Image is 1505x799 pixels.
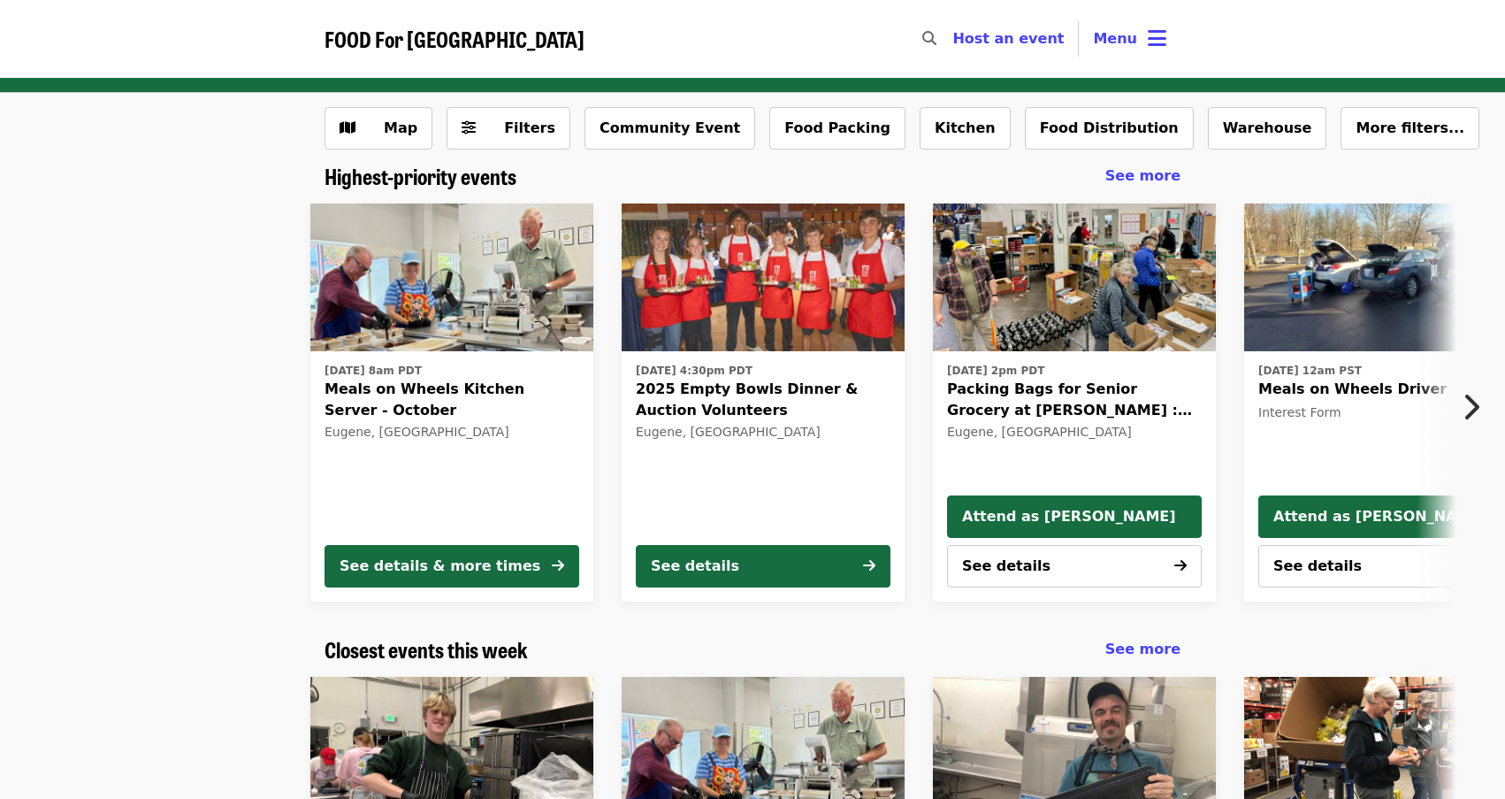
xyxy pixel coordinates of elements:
button: Toggle account menu [1079,18,1180,60]
div: Eugene, [GEOGRAPHIC_DATA] [636,425,890,440]
button: Attend as [PERSON_NAME] [947,496,1202,538]
a: Closest events this week [325,637,528,663]
img: Meals on Wheels Kitchen Server - October organized by FOOD For Lane County [310,204,593,352]
span: See details [1273,557,1362,574]
button: See details & more times [325,545,579,588]
button: See details [636,545,890,588]
button: Filters (0 selected) [447,107,570,150]
button: Next item [1447,382,1505,432]
a: Packing Bags for Senior Grocery at Bailey Hill : October [933,204,1216,352]
span: More filters... [1356,119,1464,136]
img: 2025 Empty Bowls Dinner & Auction Volunteers organized by FOOD For Lane County [622,204,905,352]
span: Meals on Wheels Kitchen Server - October [325,379,579,421]
a: See details for "Packing Bags for Senior Grocery at Bailey Hill : October" [947,358,1202,443]
button: More filters... [1341,107,1479,150]
div: Eugene, [GEOGRAPHIC_DATA] [325,425,579,440]
a: See details for "Meals on Wheels Kitchen Server - October" [310,204,593,602]
div: See details [651,556,739,577]
span: Attend as [PERSON_NAME] [1273,506,1498,527]
span: FOOD For [GEOGRAPHIC_DATA] [325,23,584,54]
a: Highest-priority events [325,164,516,189]
div: Highest-priority events [310,164,1195,189]
button: Food Packing [769,107,905,150]
span: Highest-priority events [325,160,516,191]
i: arrow-right icon [1174,557,1187,574]
a: Host an event [952,30,1064,47]
a: See details for "2025 Empty Bowls Dinner & Auction Volunteers" [622,204,905,602]
span: Packing Bags for Senior Grocery at [PERSON_NAME] : October [947,379,1202,421]
span: 2025 Empty Bowls Dinner & Auction Volunteers [636,379,890,421]
div: See details & more times [340,556,540,577]
time: [DATE] 4:30pm PDT [636,363,752,379]
span: Menu [1093,30,1137,47]
button: Food Distribution [1025,107,1194,150]
div: Closest events this week [310,637,1195,663]
a: See more [1105,165,1180,187]
i: chevron-right icon [1462,390,1479,424]
span: See more [1105,641,1180,657]
div: Eugene, [GEOGRAPHIC_DATA] [947,425,1202,440]
a: See more [1105,639,1180,660]
span: Closest events this week [325,634,528,665]
button: Show map view [325,107,432,150]
span: Filters [504,119,555,136]
i: search icon [922,30,936,47]
i: arrow-right icon [552,557,564,574]
span: See details [962,557,1050,574]
img: Packing Bags for Senior Grocery at Bailey Hill : October organized by FOOD For Lane County [933,204,1216,352]
time: [DATE] 12am PST [1258,363,1362,379]
a: FOOD For [GEOGRAPHIC_DATA] [325,27,584,52]
button: Kitchen [920,107,1011,150]
span: See more [1105,167,1180,184]
i: bars icon [1148,26,1166,51]
i: sliders-h icon [462,119,476,136]
time: [DATE] 2pm PDT [947,363,1044,379]
button: See details [947,545,1202,588]
span: Map [384,119,417,136]
button: Community Event [584,107,755,150]
i: arrow-right icon [863,557,875,574]
span: Attend as [PERSON_NAME] [962,506,1187,527]
time: [DATE] 8am PDT [325,363,422,379]
i: map icon [340,119,355,136]
input: Search [947,18,961,60]
button: Warehouse [1208,107,1327,150]
span: Interest Form [1258,405,1341,419]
